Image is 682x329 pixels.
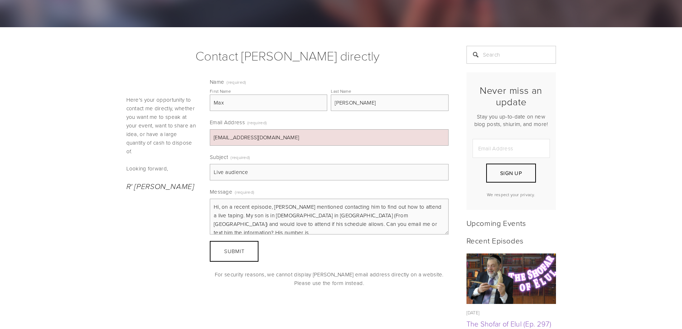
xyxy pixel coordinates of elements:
[486,164,536,183] button: Sign Up
[231,152,250,163] span: (required)
[500,169,522,177] span: Sign Up
[466,309,480,316] time: [DATE]
[210,241,258,262] button: SubmitSubmit
[247,117,267,128] span: (required)
[473,113,550,128] p: Stay you up-to-date on new blog posts, shiurim, and more!
[126,182,194,191] em: R' [PERSON_NAME]
[473,84,550,108] h2: Never miss an update
[126,164,198,173] p: Looking forward,
[235,187,254,197] span: (required)
[331,88,351,94] div: Last Name
[210,153,228,161] span: Subject
[224,247,245,255] span: Submit
[126,46,449,65] h1: Contact [PERSON_NAME] directly
[210,199,449,234] textarea: Hi, on a recent episode, [PERSON_NAME] mentioned contacting him to find out how to attend a live ...
[466,46,556,64] input: Search
[466,236,556,245] h2: Recent Episodes
[466,319,551,329] a: The Shofar of Elul (Ep. 297)
[210,78,224,86] span: Name
[227,80,246,84] span: (required)
[473,139,550,158] input: Email Address
[473,192,550,198] p: We respect your privacy.
[466,218,556,227] h2: Upcoming Events
[466,253,556,304] img: The Shofar of Elul (Ep. 297)
[210,118,245,126] span: Email Address
[210,188,232,195] span: Message
[210,88,231,94] div: First Name
[126,96,198,156] p: Here's your opportunity to contact me directly, whether you want me to speak at your event, want ...
[466,253,556,304] a: The Shofar of Elul (Ep. 297)
[210,270,449,287] p: For security reasons, we cannot display [PERSON_NAME] email address directly on a website. Please...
